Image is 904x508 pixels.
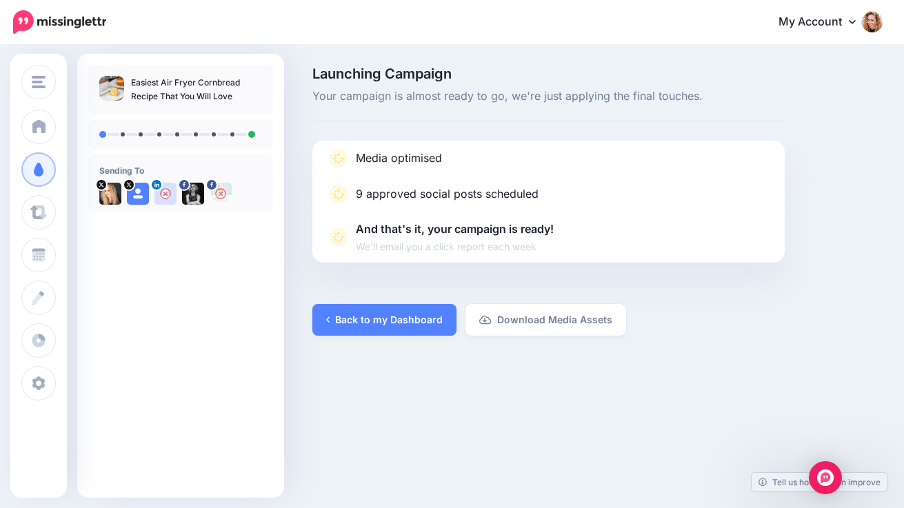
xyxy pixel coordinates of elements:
span: Your campaign is almost ready to go, we're just applying the final touches. [312,88,785,105]
img: VkqFBHNp-19395.jpg [99,183,121,205]
div: Open Intercom Messenger [809,461,842,494]
span: Launching Campaign [312,67,785,81]
img: user_default_image.png [154,183,177,205]
img: 164360678_274091170792143_1461304129406663122_n-bsa154499.jpg [210,183,232,205]
h4: Sending To [99,165,262,176]
p: Media optimised [356,150,442,167]
a: My Account [765,6,883,39]
img: user_default_image.png [127,183,149,205]
a: Download Media Assets [465,304,626,336]
a: Back to my Dashboard [312,304,456,336]
img: 22554736_1844689962225205_3447992235711513804_n-bsa28615.jpg [182,183,204,205]
p: Easiest Air Fryer Cornbread Recipe That You Will Love [131,76,262,103]
p: 9 approved social posts scheduled [356,185,539,203]
img: 9411df6bc2e91b0d17023b2a8669fa5a_thumb.jpg [99,76,124,101]
p: And that's it, your campaign is ready! [356,221,554,254]
span: We'll email you a click report each week [356,238,554,254]
img: menu.png [32,76,46,88]
img: Missinglettr [13,10,106,34]
a: Tell us how we can improve [752,473,887,491]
